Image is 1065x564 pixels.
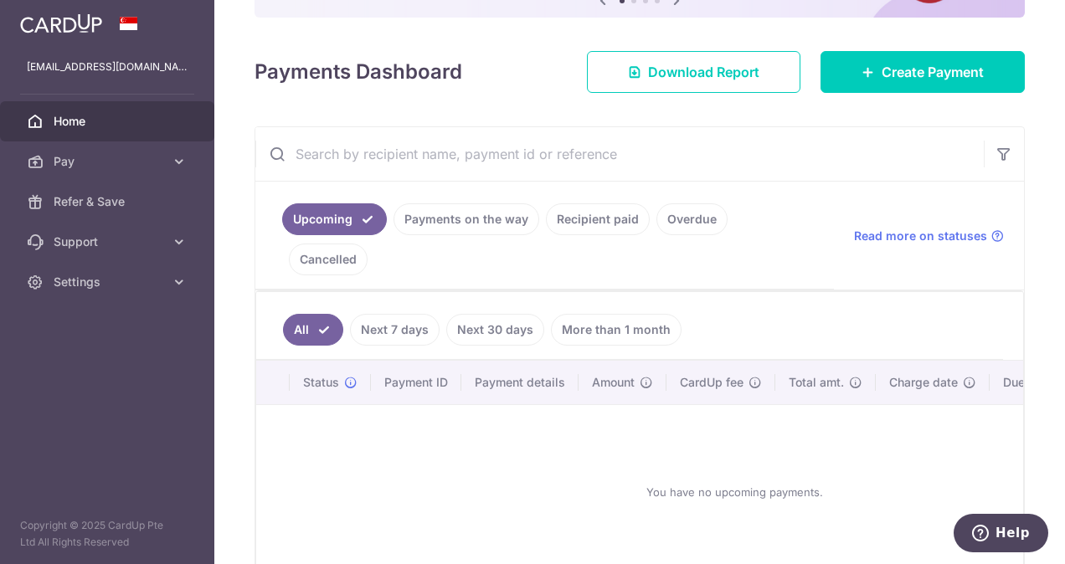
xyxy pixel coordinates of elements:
[54,274,164,290] span: Settings
[282,203,387,235] a: Upcoming
[656,203,728,235] a: Overdue
[889,374,958,391] span: Charge date
[54,233,164,250] span: Support
[546,203,650,235] a: Recipient paid
[551,314,682,346] a: More than 1 month
[854,228,1004,244] a: Read more on statuses
[854,228,987,244] span: Read more on statuses
[371,361,461,404] th: Payment ID
[680,374,743,391] span: CardUp fee
[882,62,984,82] span: Create Payment
[821,51,1025,93] a: Create Payment
[54,193,164,210] span: Refer & Save
[446,314,544,346] a: Next 30 days
[954,514,1048,556] iframe: Opens a widget where you can find more information
[587,51,800,93] a: Download Report
[461,361,579,404] th: Payment details
[592,374,635,391] span: Amount
[1003,374,1053,391] span: Due date
[255,127,984,181] input: Search by recipient name, payment id or reference
[283,314,343,346] a: All
[394,203,539,235] a: Payments on the way
[20,13,102,33] img: CardUp
[54,113,164,130] span: Home
[255,57,462,87] h4: Payments Dashboard
[648,62,759,82] span: Download Report
[350,314,440,346] a: Next 7 days
[303,374,339,391] span: Status
[289,244,368,275] a: Cancelled
[54,153,164,170] span: Pay
[789,374,844,391] span: Total amt.
[27,59,188,75] p: [EMAIL_ADDRESS][DOMAIN_NAME]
